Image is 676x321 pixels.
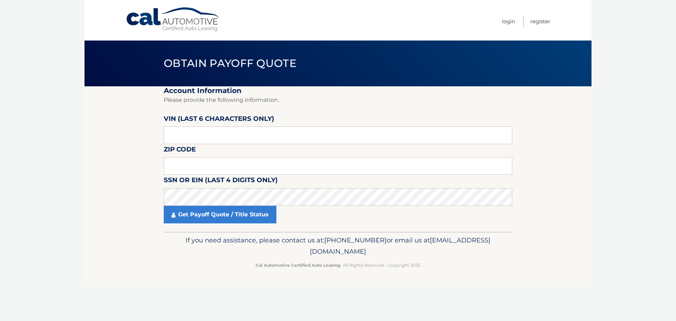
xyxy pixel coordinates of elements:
h2: Account Information [164,86,512,95]
a: Register [530,16,550,27]
label: Zip Code [164,144,196,157]
a: Cal Automotive [126,7,221,32]
a: Login [502,16,515,27]
strong: Cal Automotive Certified Auto Leasing [256,263,340,268]
p: - All Rights Reserved - Copyright 2025 [168,261,508,269]
a: Get Payoff Quote / Title Status [164,206,276,223]
p: Please provide the following information. [164,95,512,105]
p: If you need assistance, please contact us at: or email us at [168,235,508,257]
label: SSN or EIN (last 4 digits only) [164,175,278,188]
span: [PHONE_NUMBER] [324,236,387,244]
span: Obtain Payoff Quote [164,57,296,70]
label: VIN (last 6 characters only) [164,113,274,126]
